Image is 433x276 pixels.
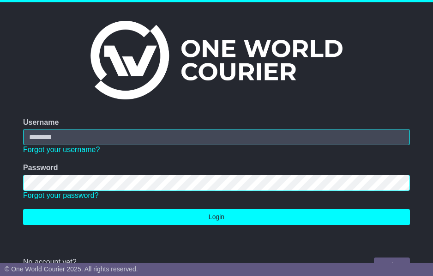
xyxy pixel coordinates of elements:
[374,258,410,274] a: Register
[90,21,343,99] img: One World
[23,209,410,225] button: Login
[23,118,59,127] label: Username
[23,146,100,153] a: Forgot your username?
[23,163,58,172] label: Password
[23,258,410,266] div: No account yet?
[23,191,99,199] a: Forgot your password?
[5,265,138,273] span: © One World Courier 2025. All rights reserved.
